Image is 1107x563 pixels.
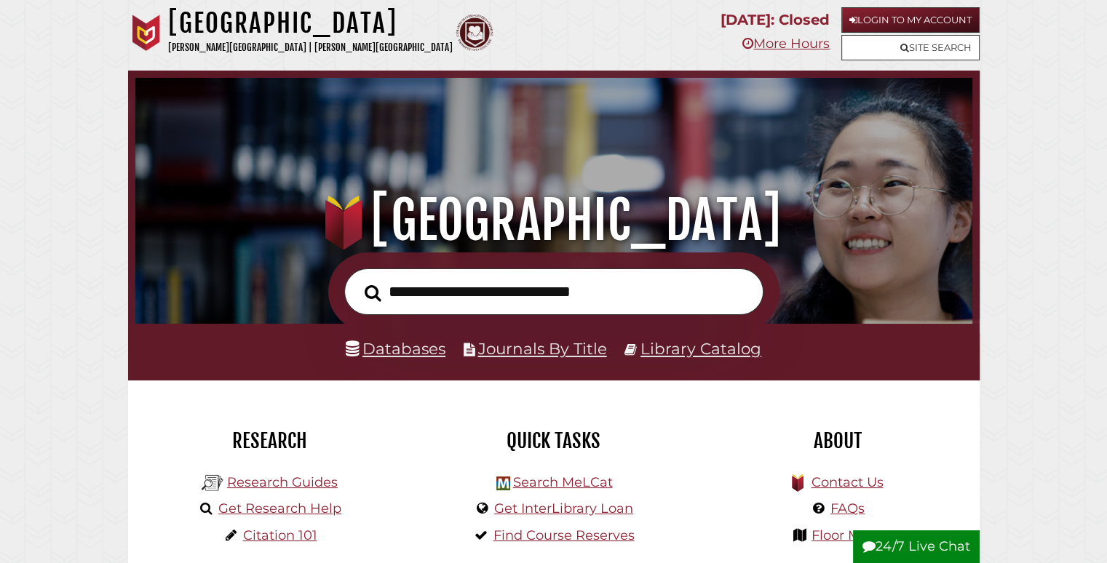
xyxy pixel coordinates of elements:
[496,476,510,490] img: Hekman Library Logo
[640,339,761,358] a: Library Catalog
[830,500,865,516] a: FAQs
[512,474,612,490] a: Search MeLCat
[243,527,317,543] a: Citation 101
[812,527,884,543] a: Floor Maps
[478,339,607,358] a: Journals By Title
[493,527,635,543] a: Find Course Reserves
[139,428,401,453] h2: Research
[841,7,980,33] a: Login to My Account
[128,15,164,51] img: Calvin University
[423,428,685,453] h2: Quick Tasks
[811,474,883,490] a: Contact Us
[742,36,830,52] a: More Hours
[841,35,980,60] a: Site Search
[707,428,969,453] h2: About
[494,500,633,516] a: Get InterLibrary Loan
[218,500,341,516] a: Get Research Help
[346,339,445,358] a: Databases
[202,472,223,494] img: Hekman Library Logo
[721,7,830,33] p: [DATE]: Closed
[456,15,493,51] img: Calvin Theological Seminary
[168,39,453,56] p: [PERSON_NAME][GEOGRAPHIC_DATA] | [PERSON_NAME][GEOGRAPHIC_DATA]
[168,7,453,39] h1: [GEOGRAPHIC_DATA]
[227,474,338,490] a: Research Guides
[357,280,389,306] button: Search
[365,284,381,301] i: Search
[151,188,955,252] h1: [GEOGRAPHIC_DATA]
